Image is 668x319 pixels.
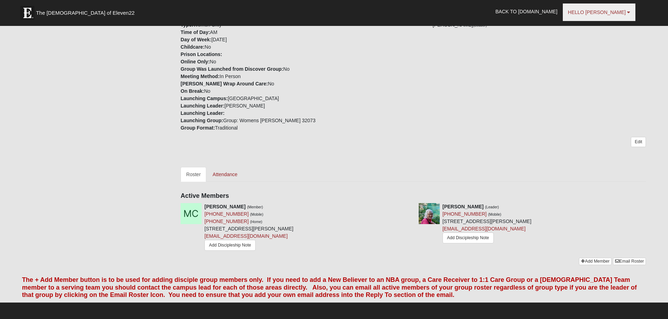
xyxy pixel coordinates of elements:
strong: [PERSON_NAME] Wrap Around Care: [181,81,268,86]
a: Edit [631,137,646,147]
small: (Mobile) [488,212,501,216]
small: (Leader) [485,205,499,209]
a: [PHONE_NUMBER] [204,211,249,217]
small: (Home) [250,220,262,224]
div: [STREET_ADDRESS][PERSON_NAME] [204,203,293,252]
small: (Member) [247,205,263,209]
strong: Group Was Launched from Discover Group: [181,66,283,72]
span: Hello [PERSON_NAME] [568,9,626,15]
strong: [PERSON_NAME] [204,204,245,209]
a: Email Roster [613,258,646,265]
h4: Active Members [181,192,646,200]
span: The [DEMOGRAPHIC_DATA] of Eleven22 [36,9,135,16]
font: The + Add Member button is to be used for adding disciple group members only. If you need to add ... [22,276,637,298]
strong: Launching Campus: [181,96,228,101]
strong: Day of Week: [181,37,211,42]
a: Add Discipleship Note [204,240,256,251]
a: Hello [PERSON_NAME] [563,4,636,21]
a: Roster [181,167,206,182]
a: Add Member [579,258,612,265]
a: [EMAIL_ADDRESS][DOMAIN_NAME] [204,233,288,239]
strong: Childcare: [181,44,204,50]
a: [PHONE_NUMBER] [204,219,249,224]
img: Eleven22 logo [20,6,34,20]
a: [PHONE_NUMBER] [443,211,487,217]
div: Women Only AM [DATE] No No No In Person No No [GEOGRAPHIC_DATA] [PERSON_NAME] Group: Womens [PERS... [175,6,413,132]
div: [STREET_ADDRESS][PERSON_NAME] [443,203,532,245]
a: Attendance [207,167,243,182]
a: Add Discipleship Note [443,233,494,243]
strong: Meeting Method: [181,74,220,79]
strong: On Break: [181,88,204,94]
strong: Launching Group: [181,118,223,123]
small: (Mobile) [250,212,263,216]
a: Back to [DOMAIN_NAME] [490,3,563,20]
a: [EMAIL_ADDRESS][DOMAIN_NAME] [443,226,526,231]
strong: Prison Locations: [181,51,222,57]
strong: Group Format: [181,125,215,131]
strong: Launching Leader: [181,103,224,109]
a: The [DEMOGRAPHIC_DATA] of Eleven22 [17,2,157,20]
strong: Time of Day: [181,29,210,35]
strong: Online Only: [181,59,210,64]
strong: [PERSON_NAME] [443,204,484,209]
strong: Launching Leader: [181,110,224,116]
